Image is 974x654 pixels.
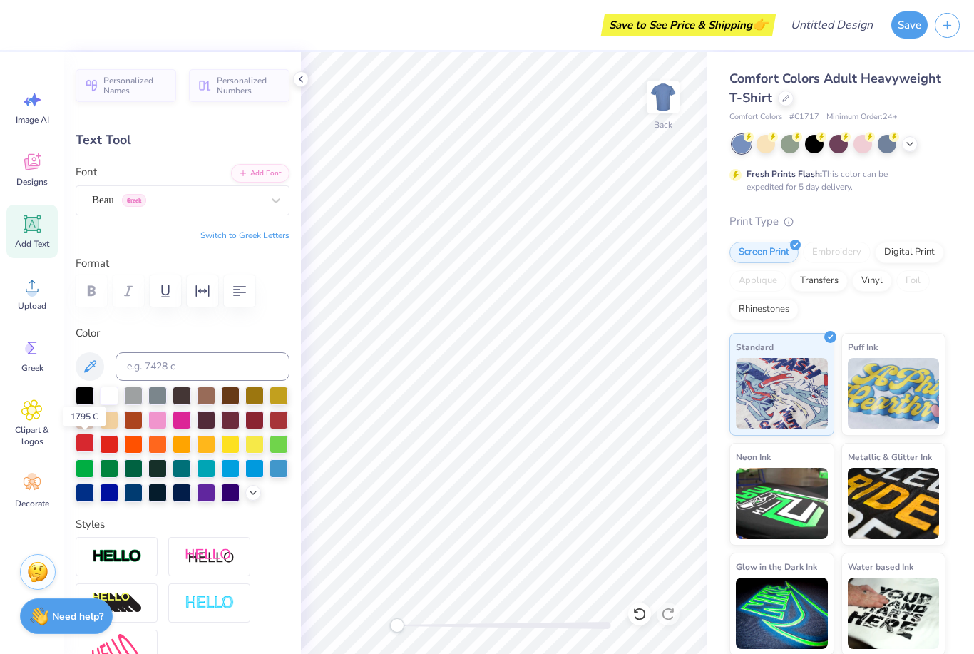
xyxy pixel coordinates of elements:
button: Save [891,11,928,39]
span: Puff Ink [848,339,878,354]
span: Water based Ink [848,559,913,574]
span: Designs [16,176,48,188]
span: Comfort Colors Adult Heavyweight T-Shirt [729,70,941,106]
img: 3D Illusion [92,592,142,615]
label: Styles [76,516,105,533]
span: Standard [736,339,774,354]
div: Vinyl [852,270,892,292]
button: Switch to Greek Letters [200,230,289,241]
div: Digital Print [875,242,944,263]
img: Shadow [185,548,235,566]
label: Color [76,325,289,342]
img: Back [649,83,677,111]
span: Personalized Numbers [217,76,281,96]
strong: Need help? [52,610,103,623]
span: Add Text [15,238,49,250]
img: Neon Ink [736,468,828,539]
div: Embroidery [803,242,871,263]
div: Transfers [791,270,848,292]
span: Personalized Names [103,76,168,96]
img: Puff Ink [848,358,940,429]
button: Add Font [231,164,289,183]
img: Negative Space [185,595,235,611]
span: Image AI [16,114,49,126]
div: Text Tool [76,131,289,150]
img: Metallic & Glitter Ink [848,468,940,539]
label: Font [76,164,97,180]
span: 👉 [752,16,768,33]
span: Upload [18,300,46,312]
div: Accessibility label [390,618,404,633]
span: Clipart & logos [9,424,56,447]
span: Decorate [15,498,49,509]
div: 1795 C [63,407,106,426]
input: e.g. 7428 c [116,352,289,381]
div: Save to See Price & Shipping [605,14,772,36]
input: Untitled Design [779,11,884,39]
img: Water based Ink [848,578,940,649]
div: Screen Print [729,242,799,263]
img: Glow in the Dark Ink [736,578,828,649]
button: Personalized Names [76,69,176,102]
div: Applique [729,270,786,292]
img: Stroke [92,548,142,565]
div: This color can be expedited for 5 day delivery. [747,168,922,193]
span: Neon Ink [736,449,771,464]
strong: Fresh Prints Flash: [747,168,822,180]
span: Minimum Order: 24 + [826,111,898,123]
span: Metallic & Glitter Ink [848,449,932,464]
span: Comfort Colors [729,111,782,123]
img: Standard [736,358,828,429]
div: Rhinestones [729,299,799,320]
label: Format [76,255,289,272]
div: Print Type [729,213,945,230]
div: Back [654,118,672,131]
div: Foil [896,270,930,292]
button: Personalized Numbers [189,69,289,102]
span: Glow in the Dark Ink [736,559,817,574]
span: Greek [21,362,43,374]
span: # C1717 [789,111,819,123]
